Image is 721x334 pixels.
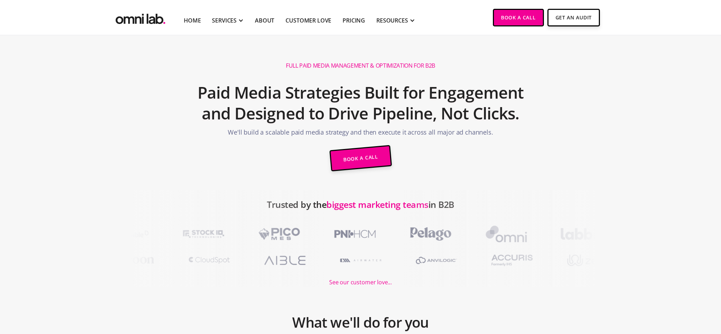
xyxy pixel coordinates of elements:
div: RESOURCES [376,16,408,25]
iframe: Chat Widget [594,252,721,334]
a: About [255,16,274,25]
h2: Paid Media Strategies Built for Engagement and Designed to Drive Pipeline, Not Clicks. [193,79,528,128]
span: biggest marketing teams [326,198,428,210]
a: Pricing [343,16,365,25]
img: Omni Lab: B2B SaaS Demand Generation Agency [114,9,167,26]
a: home [114,9,167,26]
a: Customer Love [286,16,331,25]
a: Get An Audit [547,9,600,26]
div: SERVICES [212,16,237,25]
img: A1RWATER [330,250,391,271]
a: Home [184,16,201,25]
h2: Trusted by the in B2B [267,196,454,224]
a: Book a Call [493,9,544,26]
h1: Full Paid Media Management & Optimization for B2B [286,62,435,69]
img: PNI [324,224,385,244]
a: Book a Call [329,145,391,172]
p: We'll build a scalable paid media strategy and then execute it across all major ad channels. [228,128,493,141]
img: PelagoHealth [400,224,461,244]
